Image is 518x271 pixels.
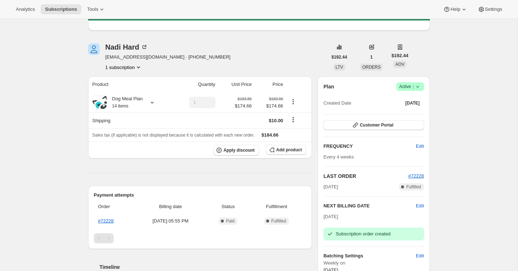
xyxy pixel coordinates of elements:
span: Fulfilled [271,218,286,224]
button: Apply discount [213,145,259,156]
span: Add product [276,147,302,153]
span: Subscription order created [336,231,390,236]
h2: Plan [323,83,334,90]
span: $10.00 [269,118,283,123]
span: Settings [485,6,502,12]
span: Subscriptions [45,6,77,12]
span: [EMAIL_ADDRESS][DOMAIN_NAME] · [PHONE_NUMBER] [105,54,231,61]
th: Price [254,77,285,92]
button: #72228 [408,173,424,180]
span: | [413,84,414,89]
button: $192.44 [327,52,351,62]
span: $174.66 [256,102,283,110]
h2: NEXT BILLING DATE [323,202,416,210]
button: Help [439,4,472,14]
h2: Payment attempts [94,192,306,199]
span: AOV [395,62,404,67]
button: Product actions [105,64,142,71]
span: Billing date [136,203,205,210]
span: Fulfillment [251,203,302,210]
button: Shipping actions [287,116,299,124]
button: Product actions [287,98,299,106]
small: $183.86 [238,97,252,101]
button: Add product [266,145,306,155]
span: ORDERS [362,65,381,70]
span: [DATE] · 05:55 PM [136,217,205,225]
button: 1 [366,52,377,62]
span: Help [450,6,460,12]
span: [DATE] [323,214,338,219]
span: Fulfilled [406,184,421,190]
img: product img [92,96,107,109]
span: Paid [226,218,235,224]
span: Apply discount [223,147,255,153]
button: Settings [473,4,506,14]
h2: FREQUENCY [323,143,416,150]
span: Active [399,83,421,90]
span: Sales tax (if applicable) is not displayed because it is calculated with each new order. [92,133,255,138]
small: 14 items [112,104,128,109]
button: Analytics [12,4,39,14]
a: #72228 [98,218,114,224]
button: [DATE] [401,98,424,108]
span: Tools [87,6,98,12]
button: Edit [412,141,428,152]
span: $192.44 [332,54,347,60]
span: $174.66 [235,102,252,110]
th: Order [94,199,134,215]
span: 1 [370,54,373,60]
th: Unit Price [218,77,254,92]
span: Analytics [16,6,35,12]
a: #72228 [408,173,424,179]
th: Quantity [172,77,218,92]
button: Tools [83,4,110,14]
nav: Pagination [94,233,306,243]
div: Dog Meal Plan [107,95,143,110]
h2: Timeline [100,263,312,271]
button: Edit [412,250,428,262]
span: $192.44 [391,52,408,59]
span: Nadi Hard [88,43,100,55]
span: Weekly on [323,259,424,267]
span: Created Date [323,100,351,107]
span: Edit [416,252,424,259]
span: [DATE] [323,183,338,190]
span: [DATE] [405,100,420,106]
span: Edit [416,143,424,150]
h2: LAST ORDER [323,173,408,180]
button: Subscriptions [41,4,81,14]
span: Every 4 weeks [323,154,354,160]
div: Nadi Hard [105,43,148,51]
span: LTV [336,65,343,70]
span: Status [209,203,247,210]
th: Product [88,77,172,92]
span: Customer Portal [360,122,393,128]
h6: Batching Settings [323,252,416,259]
span: $184.66 [262,132,278,138]
button: Customer Portal [323,120,424,130]
th: Shipping [88,112,172,128]
button: Edit [416,202,424,210]
small: $183.86 [269,97,283,101]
